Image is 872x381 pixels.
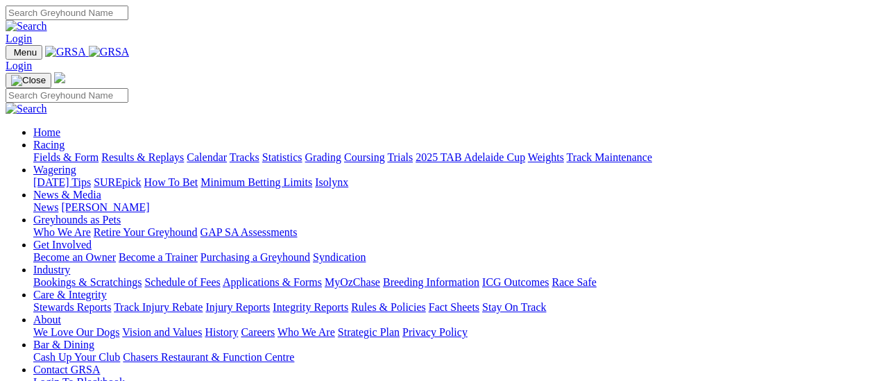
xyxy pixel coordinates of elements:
[482,301,546,313] a: Stay On Track
[205,326,238,338] a: History
[33,176,91,188] a: [DATE] Tips
[528,151,564,163] a: Weights
[6,45,42,60] button: Toggle navigation
[6,60,32,71] a: Login
[144,276,220,288] a: Schedule of Fees
[277,326,335,338] a: Who We Are
[305,151,341,163] a: Grading
[33,314,61,325] a: About
[33,276,866,289] div: Industry
[402,326,468,338] a: Privacy Policy
[6,88,128,103] input: Search
[351,301,426,313] a: Rules & Policies
[482,276,549,288] a: ICG Outcomes
[101,151,184,163] a: Results & Replays
[33,339,94,350] a: Bar & Dining
[429,301,479,313] a: Fact Sheets
[33,326,119,338] a: We Love Our Dogs
[45,46,86,58] img: GRSA
[144,176,198,188] a: How To Bet
[200,251,310,263] a: Purchasing a Greyhound
[33,201,866,214] div: News & Media
[122,326,202,338] a: Vision and Values
[344,151,385,163] a: Coursing
[94,226,198,238] a: Retire Your Greyhound
[33,239,92,251] a: Get Involved
[33,301,111,313] a: Stewards Reports
[33,276,142,288] a: Bookings & Scratchings
[33,151,866,164] div: Racing
[114,301,203,313] a: Track Injury Rebate
[54,72,65,83] img: logo-grsa-white.png
[33,364,100,375] a: Contact GRSA
[416,151,525,163] a: 2025 TAB Adelaide Cup
[33,226,91,238] a: Who We Are
[33,201,58,213] a: News
[552,276,596,288] a: Race Safe
[61,201,149,213] a: [PERSON_NAME]
[33,214,121,226] a: Greyhounds as Pets
[6,103,47,115] img: Search
[200,226,298,238] a: GAP SA Assessments
[33,301,866,314] div: Care & Integrity
[383,276,479,288] a: Breeding Information
[33,264,70,276] a: Industry
[11,75,46,86] img: Close
[14,47,37,58] span: Menu
[273,301,348,313] a: Integrity Reports
[262,151,302,163] a: Statistics
[230,151,259,163] a: Tracks
[33,251,116,263] a: Become an Owner
[187,151,227,163] a: Calendar
[119,251,198,263] a: Become a Trainer
[223,276,322,288] a: Applications & Forms
[241,326,275,338] a: Careers
[89,46,130,58] img: GRSA
[325,276,380,288] a: MyOzChase
[33,351,120,363] a: Cash Up Your Club
[387,151,413,163] a: Trials
[33,126,60,138] a: Home
[315,176,348,188] a: Isolynx
[338,326,400,338] a: Strategic Plan
[567,151,652,163] a: Track Maintenance
[33,189,101,201] a: News & Media
[6,33,32,44] a: Login
[33,226,866,239] div: Greyhounds as Pets
[33,326,866,339] div: About
[33,251,866,264] div: Get Involved
[33,176,866,189] div: Wagering
[205,301,270,313] a: Injury Reports
[6,20,47,33] img: Search
[6,6,128,20] input: Search
[33,289,107,300] a: Care & Integrity
[200,176,312,188] a: Minimum Betting Limits
[33,164,76,176] a: Wagering
[94,176,141,188] a: SUREpick
[6,73,51,88] button: Toggle navigation
[123,351,294,363] a: Chasers Restaurant & Function Centre
[33,151,99,163] a: Fields & Form
[33,139,65,151] a: Racing
[33,351,866,364] div: Bar & Dining
[313,251,366,263] a: Syndication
